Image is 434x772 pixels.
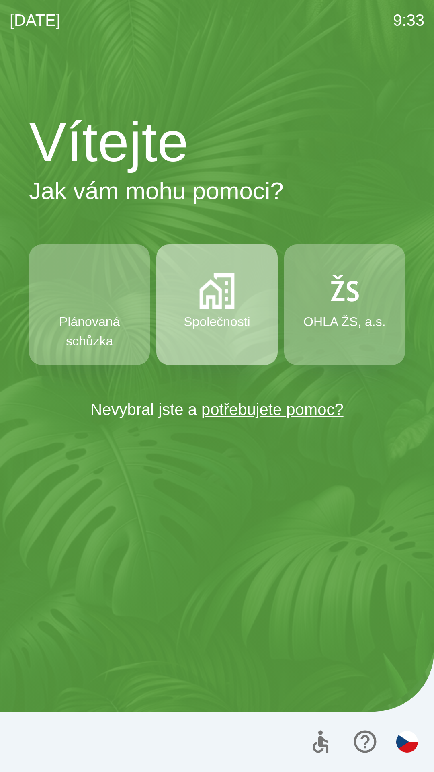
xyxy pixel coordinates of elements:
[29,397,405,421] p: Nevybral jste a
[48,312,131,351] p: Plánovaná schůzka
[156,244,277,365] button: Společnosti
[393,8,424,32] p: 9:33
[201,400,344,418] a: potřebujete pomoc?
[29,108,405,176] h1: Vítejte
[29,56,405,95] img: Logo
[303,312,386,331] p: OHLA ŽS, a.s.
[29,176,405,206] h2: Jak vám mohu pomoci?
[199,273,235,309] img: 58b4041c-2a13-40f9-aad2-b58ace873f8c.png
[396,731,418,753] img: cs flag
[29,244,150,365] button: Plánovaná schůzka
[284,244,405,365] button: OHLA ŽS, a.s.
[10,8,60,32] p: [DATE]
[327,273,362,309] img: 9f72f9f4-8902-46ff-b4e6-bc4241ee3c12.png
[184,312,250,331] p: Společnosti
[72,273,107,309] img: 0ea463ad-1074-4378-bee6-aa7a2f5b9440.png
